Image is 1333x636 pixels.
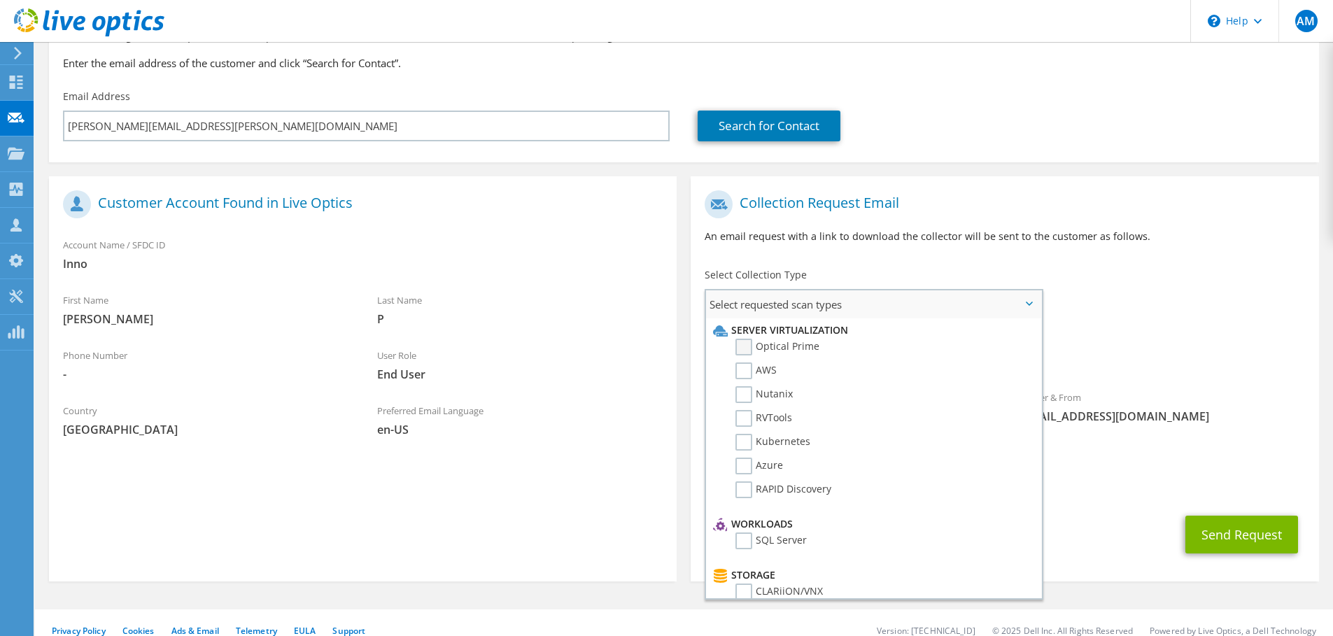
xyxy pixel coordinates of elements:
[1295,10,1318,32] span: AM
[691,453,1318,502] div: CC & Reply To
[735,386,793,403] label: Nutanix
[377,311,663,327] span: P
[705,229,1304,244] p: An email request with a link to download the collector will be sent to the customer as follows.
[363,341,677,389] div: User Role
[63,256,663,271] span: Inno
[735,532,807,549] label: SQL Server
[363,285,677,334] div: Last Name
[735,362,777,379] label: AWS
[49,341,363,389] div: Phone Number
[710,322,1034,339] li: Server Virtualization
[735,481,831,498] label: RAPID Discovery
[691,383,1005,446] div: To
[706,290,1041,318] span: Select requested scan types
[705,268,807,282] label: Select Collection Type
[1019,409,1305,424] span: [EMAIL_ADDRESS][DOMAIN_NAME]
[735,434,810,451] label: Kubernetes
[49,396,363,444] div: Country
[49,230,677,278] div: Account Name / SFDC ID
[735,410,792,427] label: RVTools
[49,285,363,334] div: First Name
[63,311,349,327] span: [PERSON_NAME]
[63,190,656,218] h1: Customer Account Found in Live Optics
[1005,383,1319,431] div: Sender & From
[63,367,349,382] span: -
[63,90,130,104] label: Email Address
[363,396,677,444] div: Preferred Email Language
[1185,516,1298,553] button: Send Request
[735,458,783,474] label: Azure
[63,422,349,437] span: [GEOGRAPHIC_DATA]
[377,367,663,382] span: End User
[735,584,823,600] label: CLARiiON/VNX
[710,567,1034,584] li: Storage
[691,324,1318,376] div: Requested Collections
[705,190,1297,218] h1: Collection Request Email
[377,422,663,437] span: en-US
[735,339,819,355] label: Optical Prime
[710,516,1034,532] li: Workloads
[698,111,840,141] a: Search for Contact
[63,55,1305,71] h3: Enter the email address of the customer and click “Search for Contact”.
[1208,15,1220,27] svg: \n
